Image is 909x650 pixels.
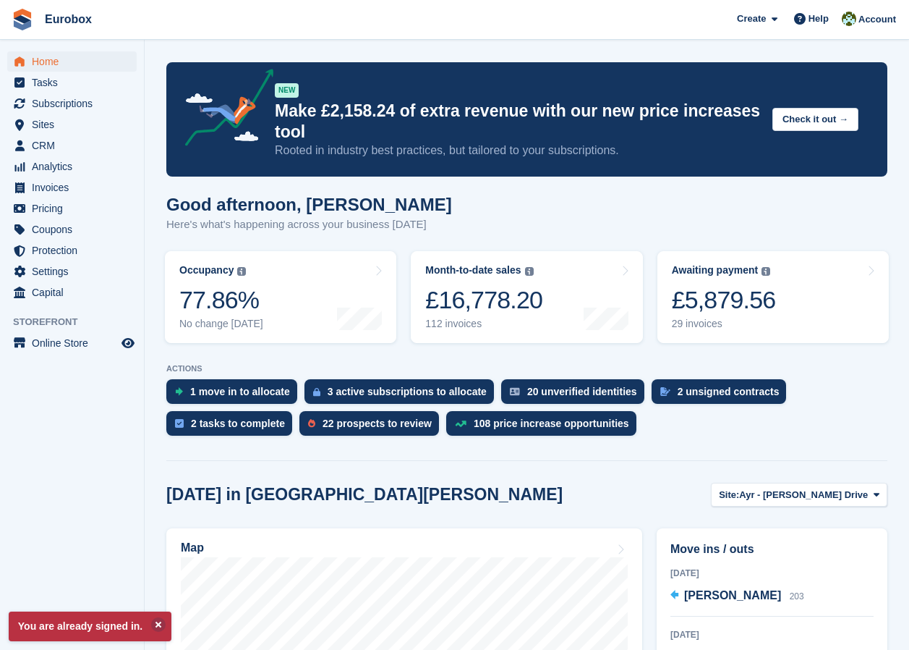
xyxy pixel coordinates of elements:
a: menu [7,333,137,353]
div: 20 unverified identities [527,386,637,397]
h2: [DATE] in [GEOGRAPHIC_DATA][PERSON_NAME] [166,485,563,505]
div: 29 invoices [672,318,776,330]
img: price-adjustments-announcement-icon-8257ccfd72463d97f412b2fc003d46551f7dbcb40ab6d574587a9cd5c0d94... [173,69,274,151]
span: Analytics [32,156,119,177]
p: You are already signed in. [9,612,171,641]
a: menu [7,51,137,72]
img: Lorna Russell [842,12,856,26]
span: Coupons [32,219,119,240]
span: Subscriptions [32,93,119,114]
span: Home [32,51,119,72]
div: 108 price increase opportunities [474,418,629,429]
a: menu [7,156,137,177]
a: menu [7,114,137,135]
p: Rooted in industry best practices, but tailored to your subscriptions. [275,143,761,159]
span: Invoices [32,177,119,198]
img: prospect-51fa495bee0391a8d652442698ab0144808aea92771e9ea1ae160a38d050c398.svg [308,419,315,428]
button: Site: Ayr - [PERSON_NAME] Drive [711,483,887,507]
img: icon-info-grey-7440780725fd019a000dd9b08b2336e03edf1995a4989e88bcd33f0948082b44.svg [237,267,246,276]
button: Check it out → [772,108,858,132]
span: Settings [32,261,119,282]
a: Awaiting payment £5,879.56 29 invoices [657,251,889,343]
a: menu [7,135,137,156]
img: task-75834270c22a3079a89374b754ae025e5fb1db73e45f91037f5363f120a921f8.svg [175,419,184,428]
a: 20 unverified identities [501,379,652,411]
div: 77.86% [179,285,263,315]
span: Account [858,12,896,27]
a: Month-to-date sales £16,778.20 112 invoices [411,251,642,343]
a: Eurobox [39,7,98,31]
a: 108 price increase opportunities [446,411,644,443]
a: 3 active subscriptions to allocate [304,379,501,411]
h2: Move ins / outs [670,541,874,558]
div: 1 move in to allocate [190,386,290,397]
img: icon-info-grey-7440780725fd019a000dd9b08b2336e03edf1995a4989e88bcd33f0948082b44.svg [761,267,770,276]
a: 1 move in to allocate [166,379,304,411]
div: Awaiting payment [672,264,759,277]
div: NEW [275,83,299,98]
a: Occupancy 77.86% No change [DATE] [165,251,396,343]
div: 22 prospects to review [323,418,432,429]
a: menu [7,282,137,303]
span: Online Store [32,333,119,353]
span: Capital [32,282,119,303]
a: menu [7,198,137,219]
a: 22 prospects to review [299,411,446,443]
img: contract_signature_icon-13c848040528278c33f63329250d36e43548de30e8caae1d1a13099fd9432cc5.svg [660,387,670,396]
a: 2 unsigned contracts [652,379,794,411]
p: Here's what's happening across your business [DATE] [166,216,452,233]
div: [DATE] [670,567,874,580]
img: active_subscription_to_allocate_icon-d502201f5373d7db506a760aba3b589e785aa758c864c3986d89f69b8ff3... [313,387,320,397]
a: menu [7,93,137,114]
span: Sites [32,114,119,135]
a: menu [7,240,137,261]
img: move_ins_to_allocate_icon-fdf77a2bb77ea45bf5b3d319d69a93e2d87916cf1d5bf7949dd705db3b84f3ca.svg [175,387,183,396]
div: No change [DATE] [179,318,263,330]
span: Pricing [32,198,119,219]
div: Occupancy [179,264,234,277]
a: menu [7,72,137,93]
a: menu [7,219,137,240]
h2: Map [181,541,204,554]
a: 2 tasks to complete [166,411,299,443]
img: icon-info-grey-7440780725fd019a000dd9b08b2336e03edf1995a4989e88bcd33f0948082b44.svg [525,267,534,276]
div: £16,778.20 [425,285,542,315]
div: 112 invoices [425,318,542,330]
p: Make £2,158.24 of extra revenue with our new price increases tool [275,101,761,143]
div: 2 unsigned contracts [678,386,780,397]
a: menu [7,177,137,198]
span: Help [808,12,829,26]
img: stora-icon-8386f47178a22dfd0bd8f6a31ec36ba5ce8667c1dd55bd0f319d3a0aa187defe.svg [12,9,33,30]
a: [PERSON_NAME] 203 [670,587,804,606]
span: Create [737,12,766,26]
div: Month-to-date sales [425,264,521,277]
span: Ayr - [PERSON_NAME] Drive [739,488,868,502]
span: Site: [719,488,739,502]
p: ACTIONS [166,364,887,373]
img: price_increase_opportunities-93ffe204e8149a01c8c9dc8f82e8f89637d9d84a8eef4429ea346261dce0b2c0.svg [455,421,466,427]
img: verify_identity-adf6edd0f0f0b5bbfe63781bf79b02c33cf7c696d77639b501bdc392416b5a36.svg [510,387,520,396]
a: menu [7,261,137,282]
span: Tasks [32,72,119,93]
div: [DATE] [670,628,874,641]
div: 2 tasks to complete [191,418,285,429]
div: 3 active subscriptions to allocate [328,386,487,397]
a: Preview store [119,334,137,352]
span: Protection [32,240,119,261]
span: 203 [790,591,804,602]
div: £5,879.56 [672,285,776,315]
span: [PERSON_NAME] [684,589,781,602]
span: CRM [32,135,119,156]
span: Storefront [13,315,144,329]
h1: Good afternoon, [PERSON_NAME] [166,195,452,214]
